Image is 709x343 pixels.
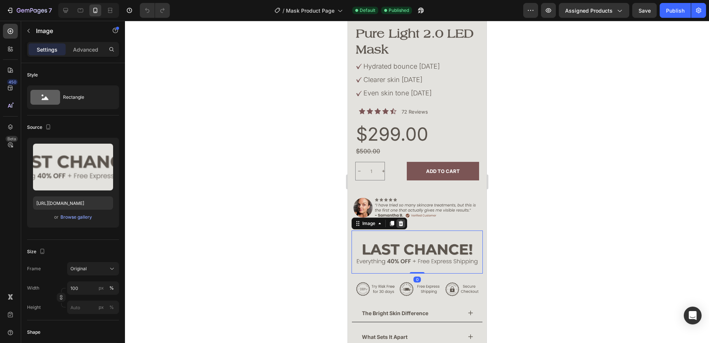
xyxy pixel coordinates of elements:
[99,304,104,311] div: px
[3,3,55,18] button: 7
[27,122,53,133] div: Source
[27,329,40,336] div: Shape
[67,262,119,275] button: Original
[559,3,629,18] button: Assigned Products
[283,7,284,14] span: /
[565,7,613,14] span: Assigned Products
[73,46,98,53] p: Advanced
[70,265,87,272] span: Original
[660,3,691,18] button: Publish
[33,196,113,210] input: https://example.com/image.jpg
[6,136,18,142] div: Beta
[49,6,52,15] p: 7
[7,79,18,85] div: 450
[36,26,99,35] p: Image
[639,7,651,14] span: Save
[286,7,334,14] span: Mask Product Page
[37,46,57,53] p: Settings
[109,285,114,291] div: %
[97,284,106,293] button: %
[60,213,92,221] button: Browse gallery
[632,3,657,18] button: Save
[389,7,409,14] span: Published
[60,214,92,220] div: Browse gallery
[33,144,113,190] img: preview-image
[27,265,41,272] label: Frame
[27,72,38,78] div: Style
[109,304,114,311] div: %
[27,304,41,311] label: Height
[54,213,59,222] span: or
[666,7,685,14] div: Publish
[27,247,47,257] div: Size
[63,89,108,106] div: Rectangle
[67,281,119,295] input: px%
[97,303,106,312] button: %
[99,285,104,291] div: px
[107,284,116,293] button: px
[27,285,39,291] label: Width
[140,3,170,18] div: Undo/Redo
[348,21,487,343] iframe: Design area
[107,303,116,312] button: px
[684,307,702,324] div: Open Intercom Messenger
[67,301,119,314] input: px%
[360,7,375,14] span: Default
